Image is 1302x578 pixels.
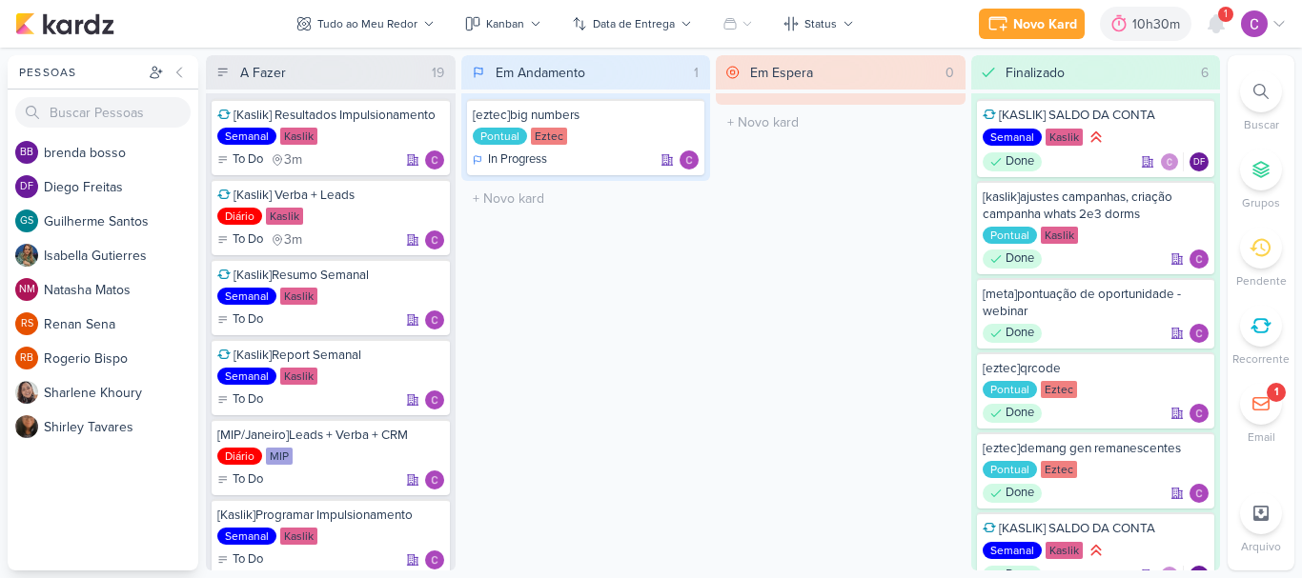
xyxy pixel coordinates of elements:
div: Em Espera [750,63,813,83]
img: Carlos Lima [425,230,444,249]
p: Done [1006,152,1034,171]
img: Carlos Lima [425,470,444,489]
div: Pontual [983,227,1037,244]
p: DF [20,182,33,192]
div: [eztec]demang gen remanescentes [983,440,1210,457]
div: Em Andamento [496,63,585,83]
div: Finalizado [1006,63,1065,83]
p: To Do [233,230,263,249]
div: Done [983,324,1042,343]
div: [Kaslik] Verba + Leads [217,187,444,204]
p: Arquivo [1241,538,1281,555]
div: Semanal [217,528,276,545]
div: MIP [266,448,293,465]
div: brenda bosso [15,141,38,164]
div: [meta]pontuação de oportunidade - webinar [983,286,1210,320]
div: Guilherme Santos [15,209,38,232]
p: Done [1006,324,1034,343]
div: Rogerio Bispo [15,347,38,369]
div: [Kaslik] Resultados Impulsionamento [217,107,444,124]
p: To Do [233,150,263,169]
p: GS [20,216,33,227]
p: Recorrente [1232,350,1290,368]
div: último check-in há 3 meses [271,150,302,169]
p: RB [20,353,33,364]
div: Diário [217,448,262,465]
div: R e n a n S e n a [44,314,198,334]
span: 1 [1224,7,1228,22]
div: Colaboradores: Carlos Lima [1160,152,1184,171]
div: Diego Freitas [15,175,38,198]
p: Buscar [1244,116,1279,133]
div: R o g e r i o B i s p o [44,349,198,369]
div: 6 [1193,63,1216,83]
p: Done [1006,484,1034,503]
div: [Kaslik]Resumo Semanal [217,267,444,284]
div: Kaslik [266,208,303,225]
div: Semanal [217,128,276,145]
li: Ctrl + F [1228,70,1294,133]
input: + Novo kard [465,185,707,212]
img: Carlos Lima [425,390,444,409]
div: To Do [217,310,263,329]
div: Kaslik [280,128,317,145]
div: Semanal [983,542,1042,559]
img: Carlos Lima [1190,484,1209,503]
div: Semanal [217,368,276,385]
div: Prioridade Alta [1087,128,1106,147]
div: To Do [217,230,263,249]
img: Carlos Lima [425,150,444,169]
div: Done [983,249,1042,269]
div: 10h30m [1132,14,1186,34]
input: + Novo kard [720,109,962,136]
div: Responsável: Carlos Lima [1190,404,1209,423]
div: [MIP/Janeiro]Leads + Verba + CRM [217,427,444,444]
div: Natasha Matos [15,278,38,301]
div: Eztec [1041,461,1077,478]
div: Responsável: Carlos Lima [1190,484,1209,503]
div: Diego Freitas [1190,152,1209,171]
div: [KASLIK] SALDO DA CONTA [983,107,1210,124]
button: Novo Kard [979,9,1085,39]
div: Pontual [473,128,527,145]
div: Pessoas [15,64,145,81]
img: Carlos Lima [1190,249,1209,269]
img: Carlos Lima [425,310,444,329]
p: To Do [233,550,263,569]
div: Kaslik [280,288,317,305]
div: Eztec [531,128,567,145]
div: Kaslik [280,528,317,545]
div: [eztec]big numbers [473,107,700,124]
p: In Progress [488,150,547,169]
div: Responsável: Carlos Lima [425,390,444,409]
div: Done [983,404,1042,423]
div: Diário [217,208,262,225]
p: bb [20,148,33,158]
div: [kaslik]ajustes campanhas, criação campanha whats 2e3 dorms [983,189,1210,223]
div: G u i l h e r m e S a n t o s [44,211,198,231]
div: b r e n d a b o s s o [44,143,198,163]
input: Buscar Pessoas [15,97,191,128]
div: Responsável: Carlos Lima [425,550,444,569]
div: Kaslik [280,368,317,385]
div: [KASLIK] SALDO DA CONTA [983,520,1210,537]
p: To Do [233,310,263,329]
div: A Fazer [240,63,286,83]
div: Kaslik [1046,542,1083,559]
div: Done [983,152,1042,171]
div: Semanal [217,288,276,305]
div: S h i r l e y T a v a r e s [44,417,198,437]
div: To Do [217,390,263,409]
div: Responsável: Carlos Lima [425,150,444,169]
p: Done [1006,404,1034,423]
img: Carlos Lima [1190,404,1209,423]
img: Isabella Gutierres [15,244,38,267]
div: 1 [686,63,706,83]
span: 3m [284,233,302,247]
div: S h a r l e n e K h o u r y [44,383,198,403]
div: Novo Kard [1013,14,1077,34]
img: Carlos Lima [1190,324,1209,343]
p: DF [1193,158,1205,168]
div: último check-in há 3 meses [271,230,302,249]
div: 19 [424,63,452,83]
